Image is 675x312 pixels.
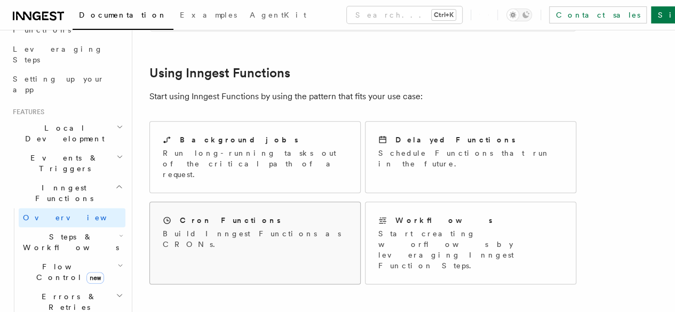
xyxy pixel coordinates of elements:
h2: Background jobs [180,134,298,145]
span: Documentation [79,11,167,19]
button: Search...Ctrl+K [347,6,462,23]
span: Examples [180,11,237,19]
span: Inngest Functions [9,182,115,204]
p: Start using Inngest Functions by using the pattern that fits your use case: [149,89,576,104]
a: Contact sales [549,6,647,23]
span: Setting up your app [13,75,105,94]
button: Flow Controlnew [19,257,125,287]
span: Leveraging Steps [13,45,103,64]
p: Build Inngest Functions as CRONs. [163,228,347,250]
a: Cron FunctionsBuild Inngest Functions as CRONs. [149,202,361,284]
a: Overview [19,208,125,227]
p: Start creating worflows by leveraging Inngest Function Steps. [378,228,563,271]
span: Events & Triggers [9,153,116,174]
h2: Cron Functions [180,215,281,226]
a: Leveraging Steps [9,39,125,69]
p: Schedule Functions that run in the future. [378,148,563,169]
span: Overview [23,213,133,222]
span: new [86,272,104,284]
h2: Workflows [395,215,493,226]
a: Examples [173,3,243,29]
p: Run long-running tasks out of the critical path of a request. [163,148,347,180]
kbd: Ctrl+K [432,10,456,20]
a: Documentation [73,3,173,30]
a: WorkflowsStart creating worflows by leveraging Inngest Function Steps. [365,202,576,284]
button: Inngest Functions [9,178,125,208]
a: AgentKit [243,3,313,29]
button: Events & Triggers [9,148,125,178]
span: Features [9,108,44,116]
button: Local Development [9,118,125,148]
a: Background jobsRun long-running tasks out of the critical path of a request. [149,121,361,193]
a: Delayed FunctionsSchedule Functions that run in the future. [365,121,576,193]
span: Flow Control [19,261,117,283]
button: Toggle dark mode [506,9,532,21]
span: Steps & Workflows [19,231,119,253]
h2: Delayed Functions [395,134,515,145]
a: Setting up your app [9,69,125,99]
span: AgentKit [250,11,306,19]
button: Steps & Workflows [19,227,125,257]
a: Using Inngest Functions [149,66,290,81]
span: Local Development [9,123,116,144]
